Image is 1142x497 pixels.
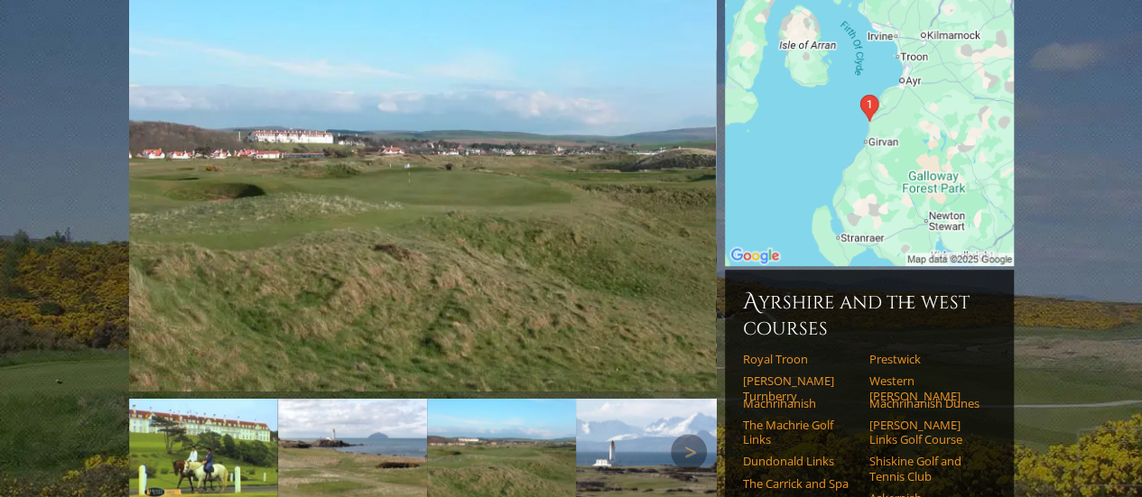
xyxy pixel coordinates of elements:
a: Machrihanish [743,396,858,410]
a: Prestwick [869,352,984,366]
a: Shiskine Golf and Tennis Club [869,454,984,483]
a: Next [671,434,707,470]
a: Dundonald Links [743,454,858,468]
a: [PERSON_NAME] Turnberry [743,373,858,403]
a: Machrihanish Dunes [869,396,984,410]
h6: Ayrshire and the West Courses [743,288,996,341]
a: The Machrie Golf Links [743,418,858,447]
a: [PERSON_NAME] Links Golf Course [869,418,984,447]
a: Western [PERSON_NAME] [869,373,984,403]
a: The Carrick and Spa [743,476,858,491]
a: Royal Troon [743,352,858,366]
